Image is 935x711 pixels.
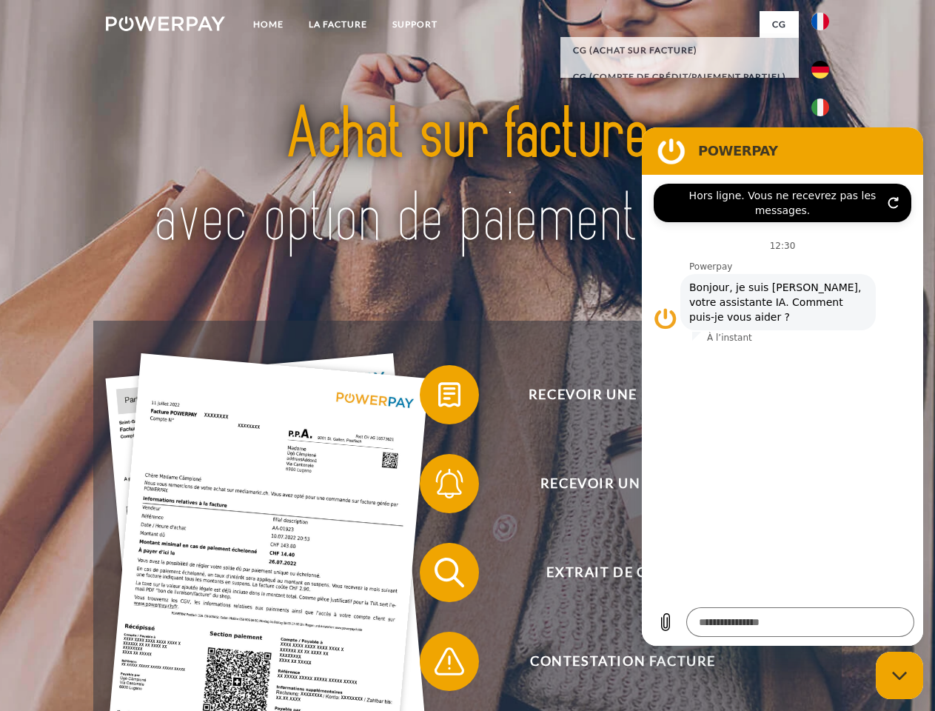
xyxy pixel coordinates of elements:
span: Contestation Facture [441,632,804,691]
img: qb_bell.svg [431,465,468,502]
button: Recevoir une facture ? [420,365,805,424]
a: CG (Compte de crédit/paiement partiel) [560,64,799,90]
button: Extrait de compte [420,543,805,602]
img: qb_warning.svg [431,643,468,680]
iframe: Bouton de lancement de la fenêtre de messagerie, conversation en cours [876,652,923,699]
a: CG (achat sur facture) [560,37,799,64]
span: Extrait de compte [441,543,804,602]
a: Home [241,11,296,38]
iframe: Fenêtre de messagerie [642,127,923,646]
button: Contestation Facture [420,632,805,691]
img: it [811,99,829,116]
img: fr [811,13,829,30]
img: title-powerpay_fr.svg [141,71,794,284]
span: Recevoir une facture ? [441,365,804,424]
a: CG [760,11,799,38]
img: qb_bill.svg [431,376,468,413]
img: logo-powerpay-white.svg [106,16,225,31]
button: Recevoir un rappel? [420,454,805,513]
img: qb_search.svg [431,554,468,591]
a: LA FACTURE [296,11,380,38]
img: de [811,61,829,79]
span: Recevoir un rappel? [441,454,804,513]
a: Support [380,11,450,38]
